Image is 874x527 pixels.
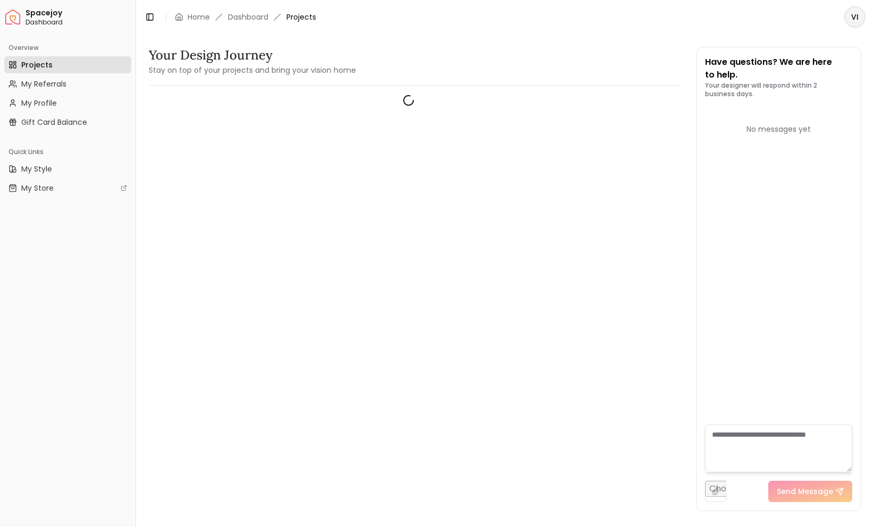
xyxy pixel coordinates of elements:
h3: Your Design Journey [149,47,356,64]
span: My Referrals [21,79,66,89]
span: Projects [21,59,53,70]
small: Stay on top of your projects and bring your vision home [149,65,356,75]
div: No messages yet [705,124,852,134]
p: Your designer will respond within 2 business days. [705,81,852,98]
a: My Referrals [4,75,131,92]
span: My Store [21,183,54,193]
div: Quick Links [4,143,131,160]
span: Dashboard [26,18,131,27]
a: Spacejoy [5,10,20,24]
a: Gift Card Balance [4,114,131,131]
p: Have questions? We are here to help. [705,56,852,81]
a: Projects [4,56,131,73]
span: Gift Card Balance [21,117,87,127]
button: VI [844,6,865,28]
a: Dashboard [228,12,268,22]
span: VI [845,7,864,27]
div: Overview [4,39,131,56]
img: Spacejoy Logo [5,10,20,24]
span: Spacejoy [26,8,131,18]
a: Home [188,12,210,22]
nav: breadcrumb [175,12,316,22]
span: My Style [21,164,52,174]
a: My Style [4,160,131,177]
a: My Store [4,180,131,197]
span: Projects [286,12,316,22]
a: My Profile [4,95,131,112]
span: My Profile [21,98,57,108]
